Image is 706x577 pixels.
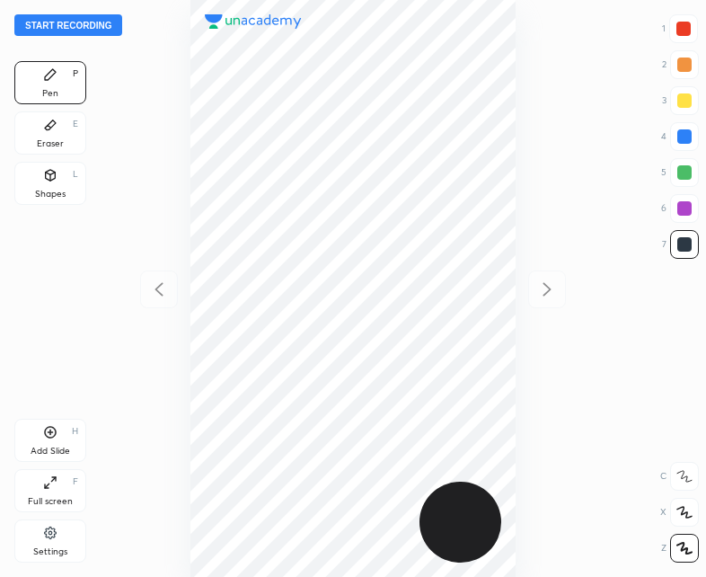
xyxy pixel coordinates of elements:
div: L [73,170,78,179]
div: 7 [662,230,699,259]
div: Eraser [37,139,64,148]
img: logo.38c385cc.svg [205,14,302,29]
div: X [660,498,699,527]
div: 6 [661,194,699,223]
div: Z [661,534,699,563]
div: Shapes [35,190,66,199]
div: E [73,120,78,129]
div: 3 [662,86,699,115]
div: 5 [661,158,699,187]
div: 4 [661,122,699,151]
div: Pen [42,89,58,98]
div: P [73,69,78,78]
div: 1 [662,14,698,43]
div: 2 [662,50,699,79]
div: C [660,462,699,491]
button: Start recording [14,14,122,36]
div: Settings [33,547,67,556]
div: Add Slide [31,447,70,456]
div: F [73,477,78,486]
div: H [72,427,78,436]
div: Full screen [28,497,73,506]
